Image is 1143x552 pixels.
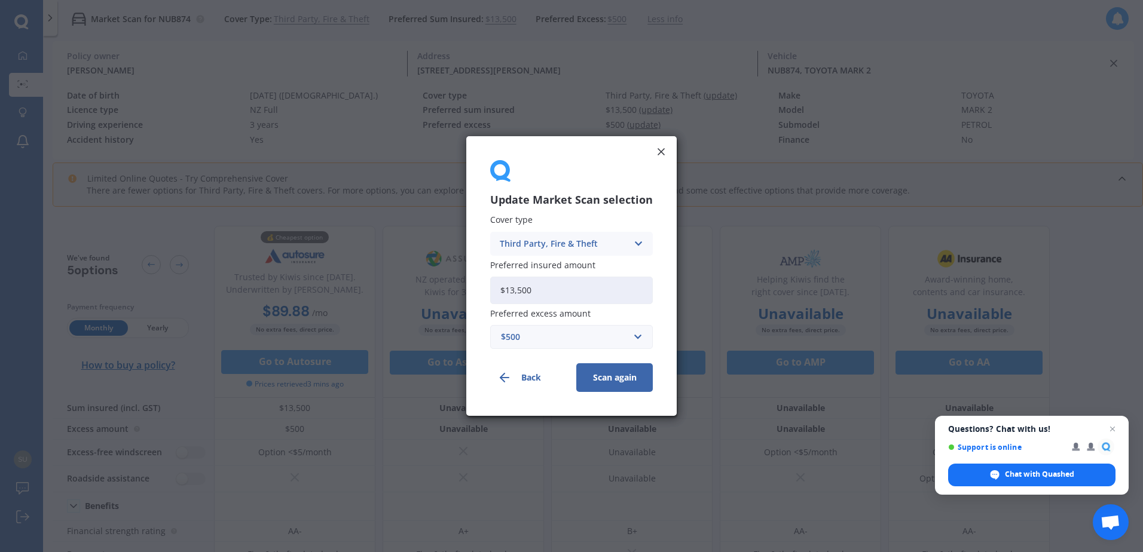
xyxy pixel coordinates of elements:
div: Third Party, Fire & Theft [500,237,628,250]
span: Close chat [1105,422,1120,436]
h3: Update Market Scan selection [490,193,653,207]
button: Scan again [576,363,653,392]
span: Preferred excess amount [490,308,591,319]
span: Support is online [948,443,1063,452]
div: $500 [501,330,628,344]
button: Back [490,363,567,392]
span: Chat with Quashed [1005,469,1074,480]
div: Open chat [1093,504,1129,540]
span: Questions? Chat with us! [948,424,1116,434]
div: Chat with Quashed [948,464,1116,486]
span: Cover type [490,214,533,226]
input: Enter amount [490,277,653,304]
span: Preferred insured amount [490,259,595,271]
